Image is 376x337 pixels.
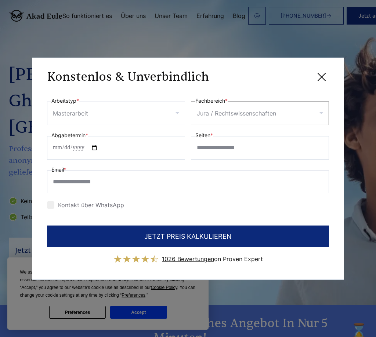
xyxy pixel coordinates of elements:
div: Masterarbeit [53,107,88,119]
label: Kontakt über WhatsApp [47,201,124,209]
div: Jura / Rechtswissenschaften [197,107,276,119]
h3: Konstenlos & Unverbindlich [47,70,209,84]
div: on Proven Expert [162,253,263,265]
label: Fachbereich [195,96,228,105]
label: Email [51,165,66,174]
label: Seiten [195,131,213,140]
span: 1026 Bewertungen [162,255,214,263]
label: Abgabetermin [51,131,88,140]
label: Arbeitstyp [51,96,79,105]
button: JETZT PREIS KALKULIEREN [47,226,329,247]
